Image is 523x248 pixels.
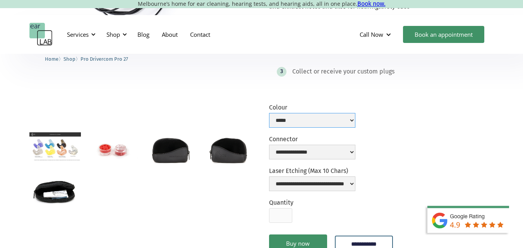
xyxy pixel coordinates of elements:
[29,23,53,46] a: home
[269,104,355,111] label: Colour
[106,31,120,38] div: Shop
[280,68,283,74] div: 3
[63,55,75,62] a: Shop
[102,23,129,46] div: Shop
[45,55,58,62] a: Home
[403,26,484,43] a: Book an appointment
[360,31,383,38] div: Call Now
[145,132,196,166] a: open lightbox
[269,167,355,174] label: Laser Etching (Max 10 Chars)
[87,132,139,166] a: open lightbox
[202,132,254,166] a: open lightbox
[131,23,156,46] a: Blog
[45,56,58,62] span: Home
[62,23,98,46] div: Services
[63,55,81,63] li: 〉
[81,55,128,62] a: Pro Drivercom Pro 27
[29,132,81,161] a: open lightbox
[156,23,184,46] a: About
[353,23,399,46] div: Call Now
[269,135,355,143] label: Connector
[292,68,394,75] div: Collect or receive your custom plugs
[29,173,81,207] a: open lightbox
[67,31,89,38] div: Services
[269,199,293,206] label: Quantity
[45,55,63,63] li: 〉
[63,56,75,62] span: Shop
[184,23,216,46] a: Contact
[81,56,128,62] span: Pro Drivercom Pro 27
